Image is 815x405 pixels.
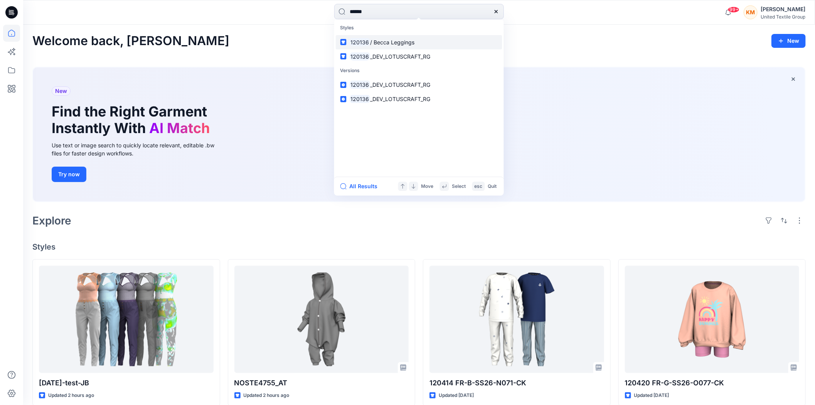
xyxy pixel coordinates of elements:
[429,266,604,373] a: 120414 FR-B-SS26-N071-CK
[48,391,94,400] p: Updated 2 hours ago
[429,378,604,388] p: 120414 FR-B-SS26-N071-CK
[32,214,71,227] h2: Explore
[52,167,86,182] button: Try now
[350,94,370,103] mark: 120136
[488,182,497,191] p: Quit
[32,34,229,48] h2: Welcome back, [PERSON_NAME]
[52,141,225,157] div: Use text or image search to quickly locate relevant, editable .bw files for faster design workflows.
[452,182,466,191] p: Select
[421,182,434,191] p: Move
[744,5,758,19] div: KM
[149,120,210,137] span: AI Match
[761,5,805,14] div: [PERSON_NAME]
[761,14,805,20] div: United Textile Group
[52,103,214,137] h1: Find the Right Garment Instantly With
[771,34,806,48] button: New
[336,21,502,35] p: Styles
[39,378,214,388] p: [DATE]-test-JB
[336,49,502,64] a: 120136_DEV_LOTUSCRAFT_RG
[370,53,430,60] span: _DEV_LOTUSCRAFT_RG
[55,86,67,96] span: New
[39,266,214,373] a: 2025.09.25-test-JB
[625,266,800,373] a: 120420 FR-G-SS26-O077-CK
[336,35,502,49] a: 120136/ Becca Leggings
[336,78,502,92] a: 120136_DEV_LOTUSCRAFT_RG
[340,182,383,191] button: All Results
[350,52,370,61] mark: 120136
[370,96,430,102] span: _DEV_LOTUSCRAFT_RG
[728,7,739,13] span: 99+
[244,391,290,400] p: Updated 2 hours ago
[350,38,370,47] mark: 120136
[32,242,806,251] h4: Styles
[370,81,430,88] span: _DEV_LOTUSCRAFT_RG
[370,39,414,46] span: / Becca Leggings
[336,64,502,78] p: Versions
[475,182,483,191] p: esc
[625,378,800,388] p: 120420 FR-G-SS26-O077-CK
[234,266,409,373] a: NOSTE4755_AT
[234,378,409,388] p: NOSTE4755_AT
[350,80,370,89] mark: 120136
[336,92,502,106] a: 120136_DEV_LOTUSCRAFT_RG
[439,391,474,400] p: Updated [DATE]
[634,391,669,400] p: Updated [DATE]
